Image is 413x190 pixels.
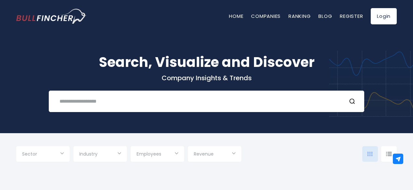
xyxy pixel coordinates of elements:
span: Revenue [194,151,214,157]
span: Sector [22,151,37,157]
h1: Search, Visualize and Discover [16,52,397,72]
a: Ranking [288,13,311,19]
img: icon-comp-list-view.svg [386,152,392,156]
p: Company Insights & Trends [16,74,397,82]
input: Selection [194,149,235,160]
span: Industry [79,151,98,157]
a: Go to homepage [16,9,86,24]
a: Login [371,8,397,24]
a: Blog [318,13,332,19]
a: Companies [251,13,281,19]
input: Selection [137,149,178,160]
img: Bullfincher logo [16,9,87,24]
input: Selection [79,149,121,160]
img: icon-comp-grid.svg [367,152,373,156]
button: Search [349,97,357,106]
input: Selection [22,149,64,160]
a: Register [340,13,363,19]
span: Employees [137,151,161,157]
a: Home [229,13,243,19]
